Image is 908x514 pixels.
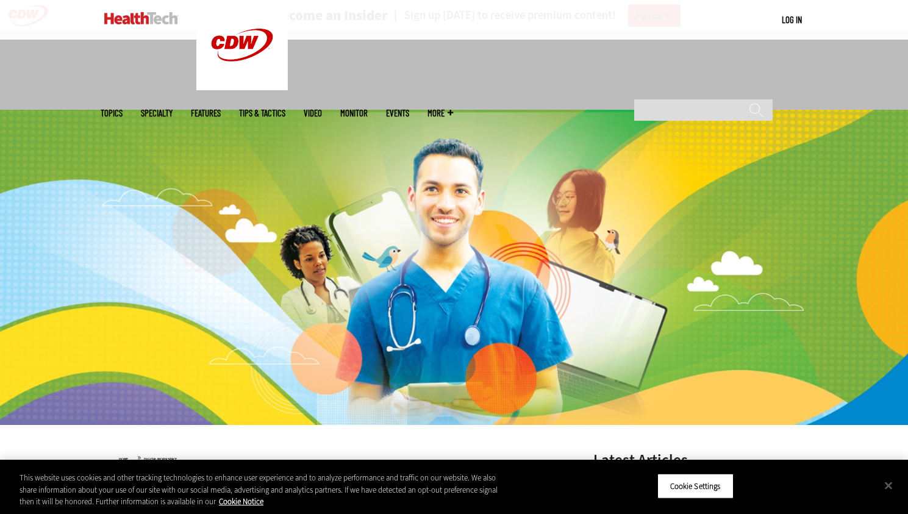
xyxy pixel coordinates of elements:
[782,14,802,25] a: Log in
[875,472,902,499] button: Close
[144,457,177,462] a: Digital Workspace
[119,452,562,462] div: »
[657,473,734,499] button: Cookie Settings
[191,109,221,118] a: Features
[119,457,128,462] a: Home
[427,109,453,118] span: More
[593,452,776,468] h3: Latest Articles
[104,12,178,24] img: Home
[219,496,263,507] a: More information about your privacy
[20,472,499,508] div: This website uses cookies and other tracking technologies to enhance user experience and to analy...
[101,109,123,118] span: Topics
[340,109,368,118] a: MonITor
[386,109,409,118] a: Events
[304,109,322,118] a: Video
[196,80,288,93] a: CDW
[782,13,802,26] div: User menu
[239,109,285,118] a: Tips & Tactics
[141,109,173,118] span: Specialty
